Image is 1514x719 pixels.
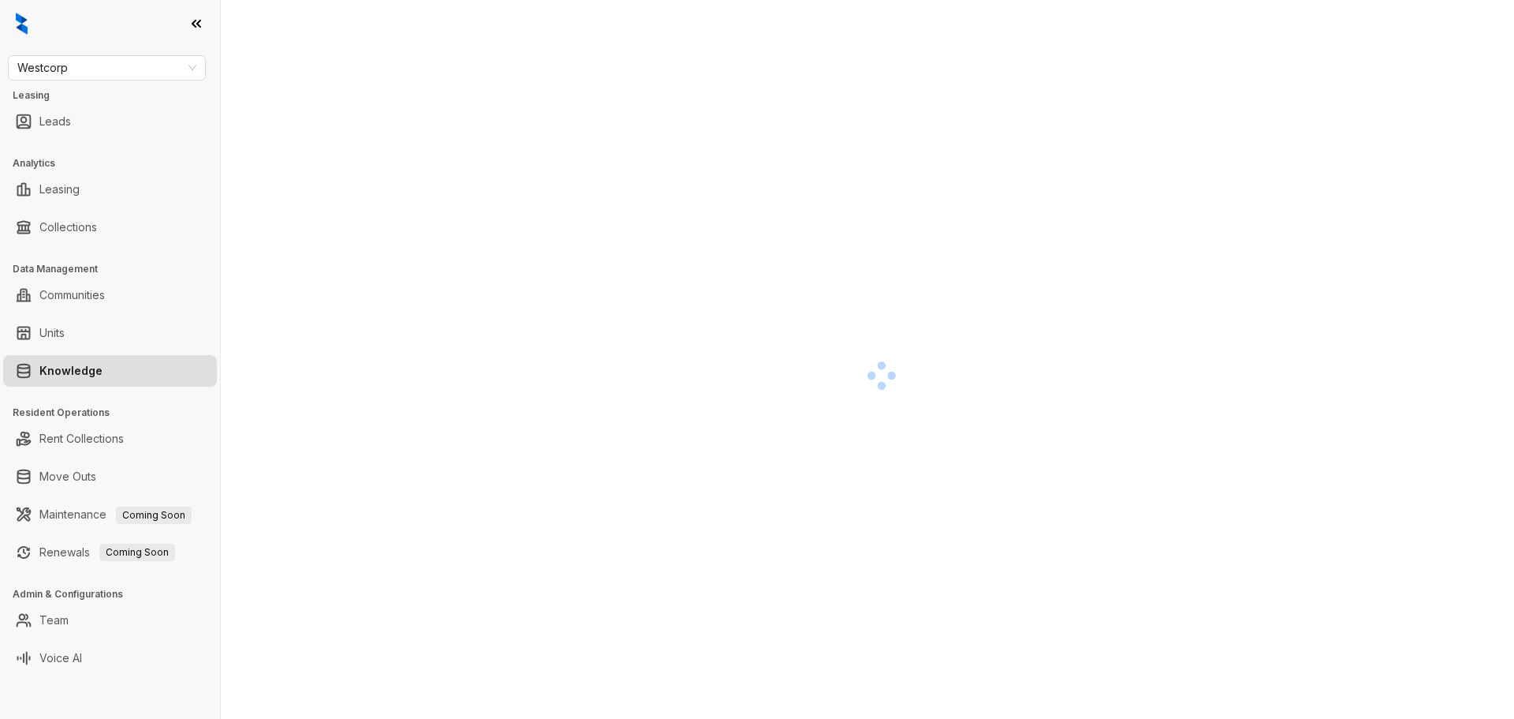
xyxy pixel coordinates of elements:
a: RenewalsComing Soon [39,537,175,568]
h3: Leasing [13,88,220,103]
li: Communities [3,279,217,311]
li: Maintenance [3,499,217,530]
a: Units [39,317,65,349]
li: Renewals [3,537,217,568]
li: Rent Collections [3,423,217,455]
li: Leasing [3,174,217,205]
li: Move Outs [3,461,217,492]
a: Voice AI [39,642,82,674]
h3: Data Management [13,262,220,276]
h3: Resident Operations [13,406,220,420]
a: Leasing [39,174,80,205]
a: Knowledge [39,355,103,387]
span: Coming Soon [116,507,192,524]
a: Move Outs [39,461,96,492]
h3: Analytics [13,156,220,170]
li: Team [3,605,217,636]
h3: Admin & Configurations [13,587,220,601]
a: Team [39,605,69,636]
span: Westcorp [17,56,196,80]
li: Knowledge [3,355,217,387]
a: Leads [39,106,71,137]
li: Voice AI [3,642,217,674]
li: Collections [3,212,217,243]
a: Collections [39,212,97,243]
li: Leads [3,106,217,137]
a: Communities [39,279,105,311]
li: Units [3,317,217,349]
img: logo [16,13,28,35]
a: Rent Collections [39,423,124,455]
span: Coming Soon [99,544,175,561]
